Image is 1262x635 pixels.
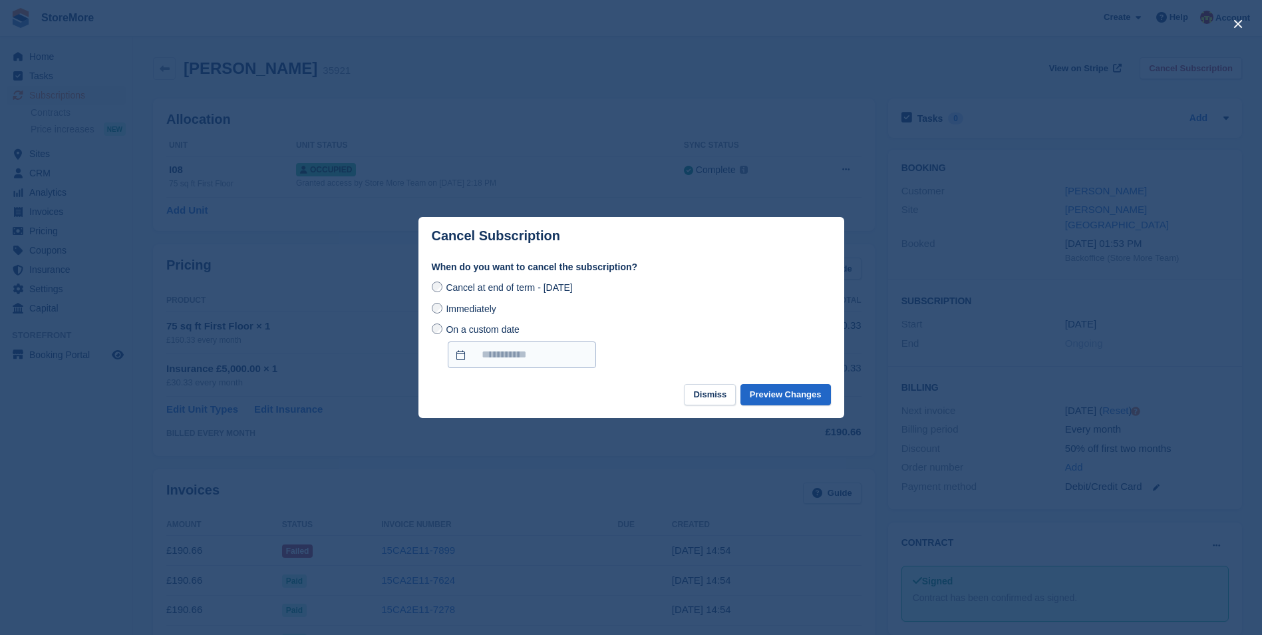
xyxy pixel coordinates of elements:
[1227,13,1249,35] button: close
[432,323,442,334] input: On a custom date
[432,282,442,292] input: Cancel at end of term - [DATE]
[432,303,442,314] input: Immediately
[446,282,572,293] span: Cancel at end of term - [DATE]
[446,304,496,314] span: Immediately
[446,324,520,335] span: On a custom date
[448,341,596,368] input: On a custom date
[740,384,831,406] button: Preview Changes
[432,228,560,244] p: Cancel Subscription
[684,384,736,406] button: Dismiss
[432,260,831,274] label: When do you want to cancel the subscription?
